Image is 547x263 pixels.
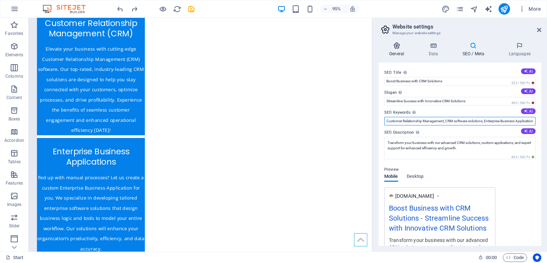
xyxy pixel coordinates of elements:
[384,68,536,77] label: SEO Title
[521,108,536,114] button: SEO Keywords
[470,5,478,13] i: Navigator
[41,5,94,13] img: Editor Logo
[331,5,342,13] h6: 95%
[173,5,181,13] i: Reload page
[521,128,536,134] button: SEO Description
[521,68,536,74] button: SEO Title
[389,203,491,237] div: Boost Business with CRM Solutions - Streamline Success with Innovative CRM Solutions
[407,172,424,182] span: Desktop
[130,5,139,13] i: Redo: Change description (Ctrl+Y, ⌘+Y)
[510,81,536,86] span: 323 / 580 Px
[7,202,22,207] p: Images
[491,255,492,260] span: :
[484,5,493,13] button: text_generator
[9,116,20,122] p: Boxes
[320,5,345,13] button: 95%
[9,223,20,229] p: Slider
[470,5,479,13] button: navigator
[6,253,24,262] a: Click to cancel selection. Double-click to open Pages
[6,95,22,100] p: Content
[510,155,536,160] span: 864 / 990 Px
[392,24,541,30] h2: Website settings
[498,42,541,57] h4: Languages
[384,108,536,117] label: SEO Keywords
[500,5,508,13] i: Publish
[395,192,434,200] span: [DOMAIN_NAME]
[349,6,356,12] i: On resize automatically adjust zoom level to fit chosen device.
[418,42,452,57] h4: Data
[5,31,23,36] p: Favorites
[384,88,536,97] label: Slogan
[384,174,423,187] div: Preview
[4,138,24,143] p: Accordion
[379,42,418,57] h4: General
[503,253,527,262] button: Code
[187,5,196,13] button: save
[384,97,536,105] input: Slogan...
[130,5,139,13] button: redo
[442,5,450,13] button: design
[484,5,493,13] i: AI Writer
[519,5,541,12] span: More
[442,5,450,13] i: Design (Ctrl+Alt+Y)
[521,88,536,94] button: Slogan
[384,128,536,137] label: SEO Description
[5,73,23,79] p: Columns
[5,52,24,58] p: Elements
[116,5,124,13] button: undo
[384,172,398,182] span: Mobile
[384,165,398,174] p: Preview
[533,253,541,262] button: Usercentrics
[506,253,524,262] span: Code
[6,180,23,186] p: Features
[516,3,544,15] button: More
[478,253,497,262] h6: Session time
[158,5,167,13] button: Click here to leave preview mode and continue editing
[173,5,181,13] button: reload
[456,5,464,13] i: Pages (Ctrl+Alt+S)
[456,5,464,13] button: pages
[499,3,510,15] button: publish
[116,5,124,13] i: Undo: Change keywords (Ctrl+Z)
[452,42,498,57] h4: SEO / Meta
[8,159,21,165] p: Tables
[187,5,196,13] i: Save (Ctrl+S)
[389,194,394,198] img: Atrix-Logo-S-2.png
[510,100,536,105] span: 460 / 580 Px
[486,253,497,262] span: 00 00
[392,30,527,36] h3: Manage your website settings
